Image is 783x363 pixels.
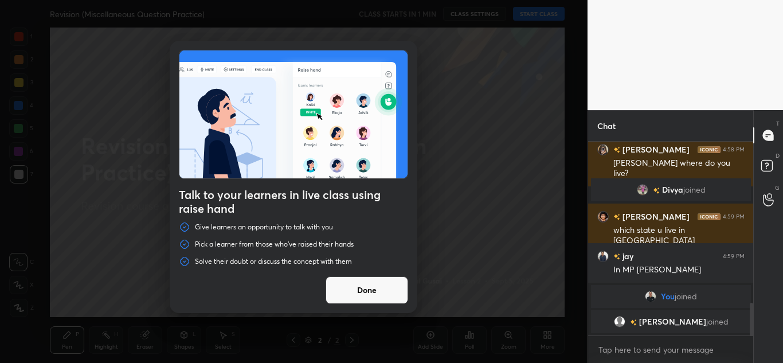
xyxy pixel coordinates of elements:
[620,143,690,155] h6: [PERSON_NAME]
[652,188,659,194] img: no-rating-badge.077c3623.svg
[698,213,721,220] img: iconic-dark.1390631f.png
[620,210,690,223] h6: [PERSON_NAME]
[179,50,408,178] img: preRahAdop.42c3ea74.svg
[588,111,625,141] p: Chat
[597,144,609,155] img: f992c0472c424b0bacc1f9d5ee1f1552.jpg
[195,223,333,232] p: Give learners an opportunity to talk with you
[706,317,728,326] span: joined
[723,146,745,153] div: 4:58 PM
[775,184,780,192] p: G
[597,211,609,223] img: a9286a3550344211b7df9e30939ecc16.jpg
[195,257,352,266] p: Solve their doubt or discuss the concept with them
[613,147,620,153] img: no-rating-badge.077c3623.svg
[620,250,633,262] h6: jay
[613,264,745,276] div: In MP [PERSON_NAME]
[326,276,408,304] button: Done
[723,253,745,260] div: 4:59 PM
[776,151,780,160] p: D
[613,253,620,260] img: no-rating-badge.077c3623.svg
[613,316,625,327] img: default.png
[776,119,780,128] p: T
[645,291,656,302] img: 9c9979ef1da142f4afa1fece7efda588.jpg
[597,251,609,262] img: 991fbb9f31e64f02939d427aa60235cf.jpg
[195,240,354,249] p: Pick a learner from those who've raised their hands
[698,146,721,153] img: iconic-dark.1390631f.png
[629,319,636,326] img: no-rating-badge.077c3623.svg
[613,225,745,247] div: which state u live in [GEOGRAPHIC_DATA]
[613,214,620,220] img: no-rating-badge.077c3623.svg
[588,142,754,335] div: grid
[613,158,745,179] div: [PERSON_NAME] where do you live?
[723,213,745,220] div: 4:59 PM
[661,185,683,194] span: Divya
[179,188,408,216] h4: Talk to your learners in live class using raise hand
[639,317,706,326] span: [PERSON_NAME]
[661,292,675,301] span: You
[675,292,697,301] span: joined
[636,184,648,196] img: 1536215aeaa843e8bd69bf688073a078.jpg
[683,185,705,194] span: joined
